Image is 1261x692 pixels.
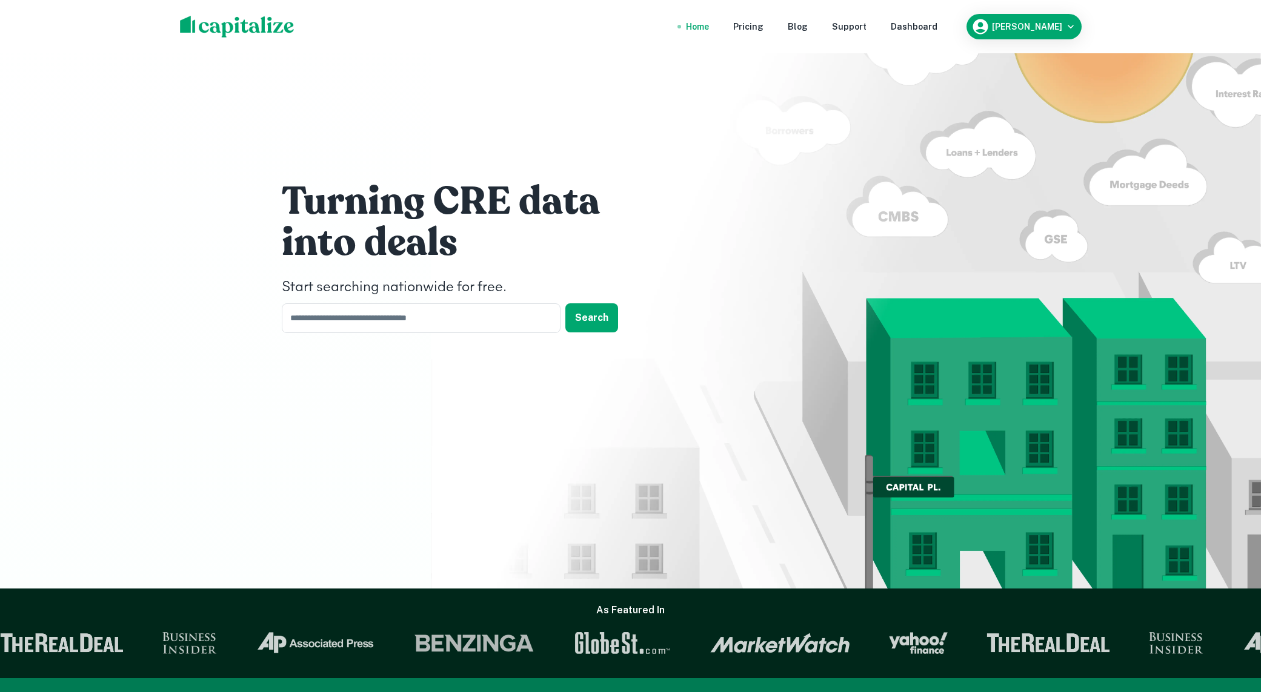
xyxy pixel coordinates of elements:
[282,177,645,226] h1: Turning CRE data
[255,632,374,654] img: Associated Press
[967,14,1082,39] button: [PERSON_NAME]
[686,20,709,33] a: Home
[709,633,849,653] img: Market Watch
[565,303,618,332] button: Search
[985,633,1109,653] img: The Real Deal
[180,16,294,38] img: capitalize-logo.png
[282,219,645,267] h1: into deals
[161,632,216,654] img: Business Insider
[596,603,665,618] h6: As Featured In
[888,632,947,654] img: Yahoo Finance
[891,20,937,33] a: Dashboard
[992,22,1062,31] h6: [PERSON_NAME]
[1148,632,1202,654] img: Business Insider
[832,20,867,33] a: Support
[572,632,670,654] img: GlobeSt
[413,632,534,654] img: Benzinga
[282,277,645,298] h4: Start searching nationwide for free.
[733,20,764,33] a: Pricing
[1200,595,1261,653] iframe: Chat Widget
[788,20,808,33] a: Blog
